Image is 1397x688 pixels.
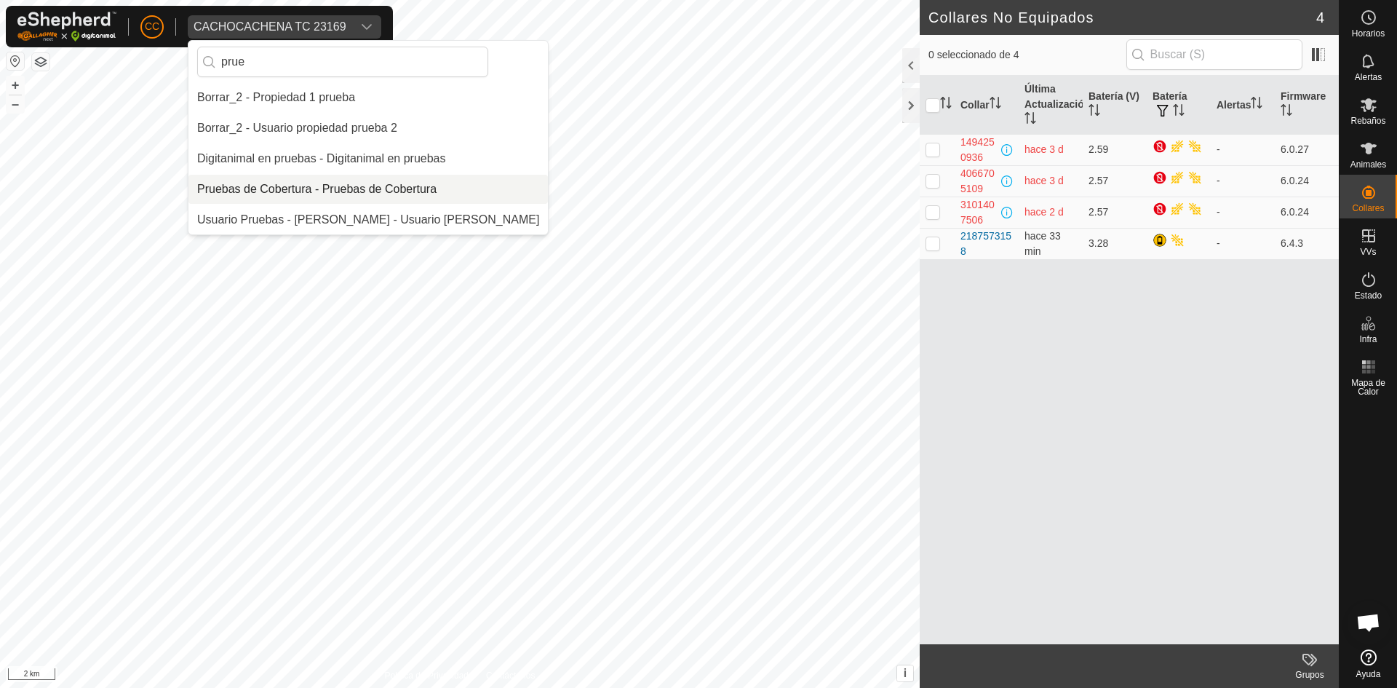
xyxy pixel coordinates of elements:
[1024,175,1064,186] span: 5 oct 2025, 19:34
[7,52,24,70] button: Restablecer Mapa
[352,15,381,39] div: dropdown trigger
[486,669,535,682] a: Contáctenos
[188,175,548,204] li: Pruebas de Cobertura
[32,53,49,71] button: Capas del Mapa
[188,83,548,112] li: Propiedad 1 prueba
[955,76,1019,135] th: Collar
[1024,230,1061,257] span: 9 oct 2025, 17:04
[385,669,469,682] a: Política de Privacidad
[1352,29,1385,38] span: Horarios
[194,21,346,33] div: CACHOCACHENA TC 23169
[1281,106,1292,118] p-sorticon: Activar para ordenar
[1275,134,1339,165] td: 6.0.27
[904,667,907,679] span: i
[188,205,548,234] li: Usuario Pruebas - Gregorio Alarcia
[17,12,116,41] img: Logo Gallagher
[990,99,1001,111] p-sorticon: Activar para ordenar
[897,665,913,681] button: i
[1360,248,1376,256] span: VVs
[1173,106,1185,118] p-sorticon: Activar para ordenar
[1251,99,1262,111] p-sorticon: Activar para ordenar
[197,181,437,198] div: Pruebas de Cobertura - Pruebas de Cobertura
[1083,76,1147,135] th: Batería (V)
[960,166,998,197] div: 4066705109
[1083,165,1147,197] td: 2.57
[1356,670,1381,679] span: Ayuda
[1211,228,1275,259] td: -
[7,76,24,94] button: +
[928,47,1126,63] span: 0 seleccionado de 4
[1083,134,1147,165] td: 2.59
[928,9,1316,26] h2: Collares No Equipados
[1275,228,1339,259] td: 6.4.3
[960,197,998,228] div: 3101407506
[1275,76,1339,135] th: Firmware
[188,144,548,173] li: Digitanimal en pruebas
[1088,106,1100,118] p-sorticon: Activar para ordenar
[145,19,159,34] span: CC
[1281,668,1339,681] div: Grupos
[1211,76,1275,135] th: Alertas
[188,15,352,39] span: CACHOCACHENA TC 23169
[7,95,24,113] button: –
[1352,204,1384,213] span: Collares
[197,150,446,167] div: Digitanimal en pruebas - Digitanimal en pruebas
[1126,39,1302,70] input: Buscar (S)
[1359,335,1377,344] span: Infra
[1211,197,1275,228] td: -
[197,47,488,77] input: Buscar por región, país, empresa o propiedad
[197,119,397,137] div: Borrar_2 - Usuario propiedad prueba 2
[1275,197,1339,228] td: 6.0.24
[1350,116,1385,125] span: Rebaños
[1211,134,1275,165] td: -
[1147,76,1211,135] th: Batería
[1024,143,1064,155] span: 6 oct 2025, 3:49
[197,89,355,106] div: Borrar_2 - Propiedad 1 prueba
[960,229,1013,259] div: 2187573158
[1083,228,1147,259] td: 3.28
[188,83,548,234] ul: Option List
[1211,165,1275,197] td: -
[1350,160,1386,169] span: Animales
[1347,601,1390,644] div: Chat abierto
[940,99,952,111] p-sorticon: Activar para ordenar
[1024,114,1036,126] p-sorticon: Activar para ordenar
[1355,73,1382,82] span: Alertas
[1340,644,1397,684] a: Ayuda
[1019,76,1083,135] th: Última Actualización
[1275,165,1339,197] td: 6.0.24
[1355,291,1382,300] span: Estado
[1024,206,1064,218] span: 6 oct 2025, 19:49
[1343,379,1393,396] span: Mapa de Calor
[1316,7,1324,28] span: 4
[1083,197,1147,228] td: 2.57
[197,211,539,229] div: Usuario Pruebas - [PERSON_NAME] - Usuario [PERSON_NAME]
[960,135,998,165] div: 1494250936
[188,114,548,143] li: Usuario propiedad prueba 2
